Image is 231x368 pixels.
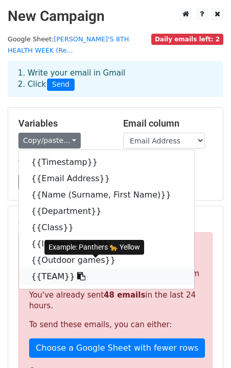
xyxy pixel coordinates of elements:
span: Daily emails left: 2 [151,34,223,45]
a: {{Indoor games}} [19,236,194,252]
p: Your current plan supports a daily maximum of . You've already sent in the last 24 hours. [29,268,202,311]
iframe: Chat Widget [180,319,231,368]
a: {{Timestamp}} [19,154,194,170]
a: Choose a Google Sheet with fewer rows [29,338,205,358]
h5: Email column [123,118,213,129]
small: Google Sheet: [8,35,129,55]
a: {{Class}} [19,219,194,236]
a: [PERSON_NAME]'S 8TH HEALTH WEEK (Re... [8,35,129,55]
a: {{Email Address}} [19,170,194,187]
a: Copy/paste... [18,133,81,149]
h5: Variables [18,118,108,129]
a: {{Outdoor games}} [19,252,194,268]
p: To send these emails, you can either: [29,320,202,330]
a: {{Department}} [19,203,194,219]
a: Daily emails left: 2 [151,35,223,43]
a: {{TEAM}} [19,268,194,285]
div: Example: Panthers 🐆 Yellow [44,240,144,255]
span: Send [47,79,75,91]
div: 1. Write your email in Gmail 2. Click [10,67,221,91]
h2: New Campaign [8,8,223,25]
a: {{Name (Surname, First Name)}} [19,187,194,203]
strong: 48 emails [104,290,145,300]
